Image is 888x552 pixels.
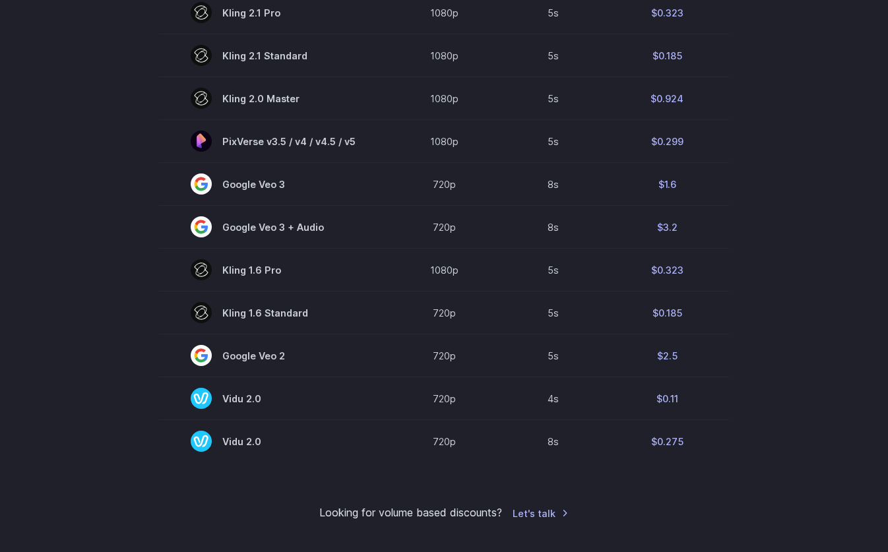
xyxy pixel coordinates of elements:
[191,431,356,452] span: Vidu 2.0
[191,388,356,409] span: Vidu 2.0
[319,505,502,522] small: Looking for volume based discounts?
[191,345,356,366] span: Google Veo 2
[387,206,501,249] td: 720p
[191,2,356,23] span: Kling 2.1 Pro
[501,420,605,463] td: 8s
[501,77,605,120] td: 5s
[605,163,729,206] td: $1.6
[191,88,356,109] span: Kling 2.0 Master
[605,291,729,334] td: $0.185
[513,506,569,521] a: Let's talk
[501,334,605,377] td: 5s
[191,131,356,152] span: PixVerse v3.5 / v4 / v4.5 / v5
[605,34,729,77] td: $0.185
[605,334,729,377] td: $2.5
[387,77,501,120] td: 1080p
[501,291,605,334] td: 5s
[387,420,501,463] td: 720p
[501,120,605,163] td: 5s
[191,259,356,280] span: Kling 1.6 Pro
[501,249,605,291] td: 5s
[191,216,356,237] span: Google Veo 3 + Audio
[605,377,729,420] td: $0.11
[387,291,501,334] td: 720p
[501,34,605,77] td: 5s
[501,206,605,249] td: 8s
[387,249,501,291] td: 1080p
[605,206,729,249] td: $3.2
[191,302,356,323] span: Kling 1.6 Standard
[501,163,605,206] td: 8s
[387,120,501,163] td: 1080p
[605,249,729,291] td: $0.323
[191,173,356,195] span: Google Veo 3
[191,45,356,66] span: Kling 2.1 Standard
[387,377,501,420] td: 720p
[605,420,729,463] td: $0.275
[605,120,729,163] td: $0.299
[387,34,501,77] td: 1080p
[387,334,501,377] td: 720p
[387,163,501,206] td: 720p
[501,377,605,420] td: 4s
[605,77,729,120] td: $0.924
